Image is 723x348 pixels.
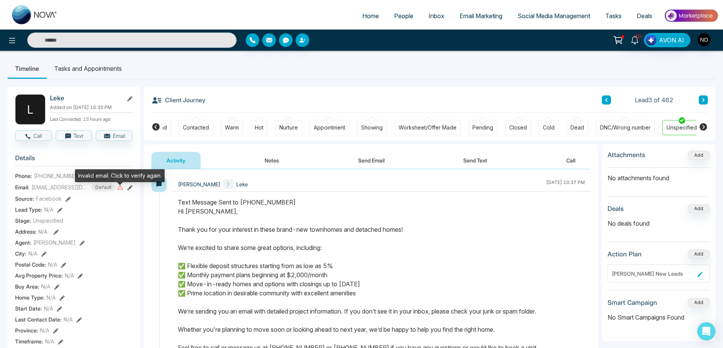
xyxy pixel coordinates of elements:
[15,326,38,334] span: Province :
[605,12,622,20] span: Tasks
[75,169,165,182] div: Invalid email. Click to verify again.
[659,36,684,45] span: AVON AI
[517,12,590,20] span: Social Media Management
[38,228,48,235] span: N/A
[448,152,502,169] button: Send Text
[279,124,298,131] div: Nurture
[570,124,584,131] div: Dead
[635,95,673,105] span: Lead 3 of 462
[362,12,379,20] span: Home
[688,204,710,213] button: Add
[688,250,710,259] button: Add
[15,337,43,345] span: Timeframe :
[183,124,209,131] div: Contacted
[399,124,457,131] div: Worksheet/Offer Made
[608,151,645,159] h3: Attachments
[314,124,345,131] div: Appointment
[12,5,58,24] img: Nova CRM Logo
[15,195,34,203] span: Source:
[429,12,444,20] span: Inbox
[637,12,652,20] span: Deals
[598,9,629,23] a: Tasks
[15,315,62,323] span: Last Contact Date :
[178,180,220,188] span: [PERSON_NAME]
[44,206,53,214] span: N/A
[608,250,642,258] h3: Action Plan
[608,205,624,212] h3: Deals
[15,154,132,166] h3: Details
[15,282,39,290] span: Buy Area :
[8,58,47,79] li: Timeline
[551,152,591,169] button: Call
[646,35,656,45] img: Lead Flow
[15,130,52,141] button: Call
[697,322,715,340] div: Open Intercom Messenger
[47,293,56,301] span: N/A
[15,217,31,225] span: Stage:
[15,183,30,191] span: Email:
[543,124,555,131] div: Cold
[255,124,263,131] div: Hot
[15,272,63,279] span: Avg Property Price :
[460,12,502,20] span: Email Marketing
[31,183,88,191] span: [EMAIL_ADDRESS][DOMAIN_NAME]
[600,124,651,131] div: DNC/Wrong number
[361,124,383,131] div: Showing
[236,180,248,188] span: Leke
[33,239,76,247] span: [PERSON_NAME]
[15,239,31,247] span: Agent:
[664,7,718,24] img: Market-place.gif
[667,124,697,131] div: Unspecified
[421,9,452,23] a: Inbox
[45,337,54,345] span: N/A
[15,94,45,125] div: L
[47,58,129,79] li: Tasks and Appointments
[343,152,400,169] button: Send Email
[472,124,493,131] div: Pending
[608,219,710,228] p: No deals found
[608,168,710,183] p: No attachments found
[608,299,657,306] h3: Smart Campaign
[15,304,42,312] span: Start Date :
[15,261,46,268] span: Postal Code :
[50,114,132,123] p: Last Connected: 13 hours ago
[249,152,294,169] button: Notes
[612,270,695,278] div: [PERSON_NAME] New Leads
[48,261,57,268] span: N/A
[65,272,74,279] span: N/A
[698,33,711,46] img: User Avatar
[36,195,62,203] span: Facebook
[608,313,710,322] p: No Smart Campaigns Found
[44,304,53,312] span: N/A
[452,9,510,23] a: Email Marketing
[33,217,63,225] span: Unspecified
[386,9,421,23] a: People
[225,124,239,131] div: Warm
[15,228,48,236] span: Address:
[510,9,598,23] a: Social Media Management
[546,179,585,189] div: [DATE] 10:37 PM
[15,250,26,257] span: City :
[96,130,132,141] button: Email
[15,206,42,214] span: Lead Type:
[64,315,73,323] span: N/A
[688,151,710,158] span: Add
[635,33,642,40] span: 10+
[28,250,37,257] span: N/A
[40,326,49,334] span: N/A
[629,9,660,23] a: Deals
[41,282,50,290] span: N/A
[688,151,710,160] button: Add
[394,12,413,20] span: People
[56,130,92,141] button: Text
[626,33,644,46] a: 10+
[151,94,206,106] h3: Client Journey
[15,172,32,180] span: Phone:
[644,33,690,47] button: AVON AI
[688,298,710,307] button: Add
[50,94,120,102] h2: Leke
[15,293,45,301] span: Home Type :
[50,104,132,111] p: Added on [DATE] 10:35 PM
[34,172,81,180] span: [PHONE_NUMBER]
[355,9,386,23] a: Home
